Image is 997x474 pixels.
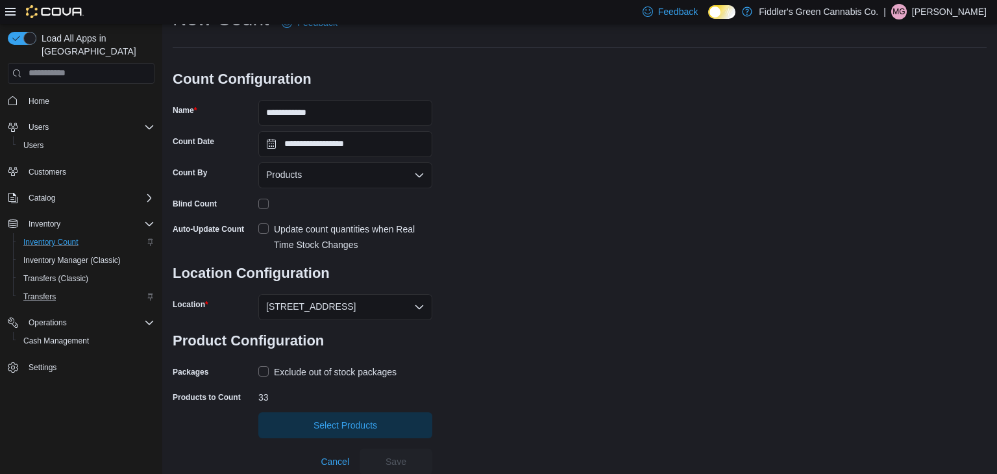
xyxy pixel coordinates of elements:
[36,32,154,58] span: Load All Apps in [GEOGRAPHIC_DATA]
[18,289,154,305] span: Transfers
[23,216,154,232] span: Inventory
[173,168,207,178] label: Count By
[23,315,72,331] button: Operations
[18,138,49,153] a: Users
[173,136,214,147] label: Count Date
[29,167,66,177] span: Customers
[3,92,160,110] button: Home
[274,221,432,253] div: Update count quantities when Real Time Stock Changes
[23,164,154,180] span: Customers
[23,237,79,247] span: Inventory Count
[258,412,432,438] button: Select Products
[18,138,154,153] span: Users
[18,253,154,268] span: Inventory Manager (Classic)
[321,455,349,468] span: Cancel
[23,216,66,232] button: Inventory
[274,364,397,380] div: Exclude out of stock packages
[658,5,698,18] span: Feedback
[23,315,154,331] span: Operations
[173,367,208,377] label: Packages
[23,140,43,151] span: Users
[13,269,160,288] button: Transfers (Classic)
[708,5,735,19] input: Dark Mode
[173,105,197,116] label: Name
[13,233,160,251] button: Inventory Count
[23,292,56,302] span: Transfers
[3,314,160,332] button: Operations
[29,122,49,132] span: Users
[173,224,244,234] label: Auto-Update Count
[18,253,126,268] a: Inventory Manager (Classic)
[13,251,160,269] button: Inventory Manager (Classic)
[18,271,93,286] a: Transfers (Classic)
[266,299,356,314] span: [STREET_ADDRESS]
[892,4,905,19] span: MG
[23,190,60,206] button: Catalog
[23,119,154,135] span: Users
[23,255,121,266] span: Inventory Manager (Classic)
[29,362,56,373] span: Settings
[314,419,377,432] span: Select Products
[3,358,160,377] button: Settings
[414,170,425,181] button: Open list of options
[173,299,208,310] label: Location
[3,118,160,136] button: Users
[29,318,67,328] span: Operations
[13,288,160,306] button: Transfers
[883,4,886,19] p: |
[29,219,60,229] span: Inventory
[29,193,55,203] span: Catalog
[3,189,160,207] button: Catalog
[173,320,432,362] h3: Product Configuration
[3,162,160,181] button: Customers
[18,234,84,250] a: Inventory Count
[23,360,62,375] a: Settings
[18,271,154,286] span: Transfers (Classic)
[13,332,160,350] button: Cash Management
[8,86,154,411] nav: Complex example
[23,190,154,206] span: Catalog
[23,94,55,109] a: Home
[173,199,217,209] div: Blind Count
[23,359,154,375] span: Settings
[3,215,160,233] button: Inventory
[173,392,241,403] label: Products to Count
[173,58,432,100] h3: Count Configuration
[386,455,406,468] span: Save
[23,336,89,346] span: Cash Management
[26,5,84,18] img: Cova
[18,289,61,305] a: Transfers
[18,333,94,349] a: Cash Management
[173,253,432,294] h3: Location Configuration
[23,93,154,109] span: Home
[258,387,432,403] div: 33
[266,167,302,182] span: Products
[13,136,160,155] button: Users
[23,273,88,284] span: Transfers (Classic)
[23,119,54,135] button: Users
[759,4,878,19] p: Fiddler's Green Cannabis Co.
[912,4,987,19] p: [PERSON_NAME]
[23,164,71,180] a: Customers
[414,302,425,312] button: Open list of options
[29,96,49,106] span: Home
[258,131,432,157] input: Press the down key to open a popover containing a calendar.
[18,333,154,349] span: Cash Management
[891,4,907,19] div: Michael Gagnon
[18,234,154,250] span: Inventory Count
